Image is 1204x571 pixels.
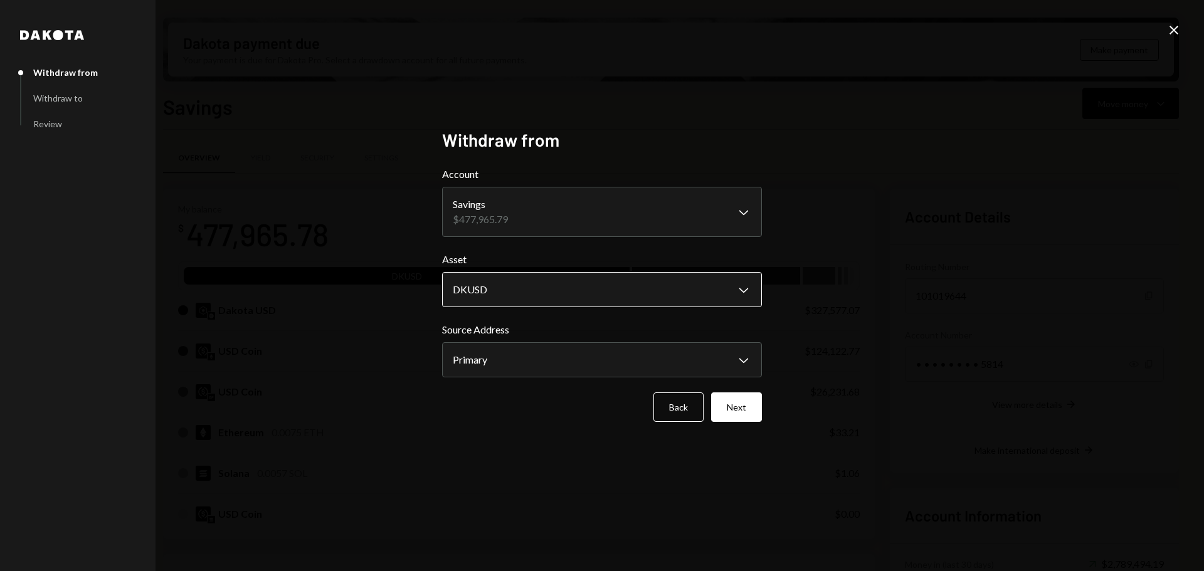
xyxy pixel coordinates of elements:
[33,118,62,129] div: Review
[442,342,762,377] button: Source Address
[653,392,704,422] button: Back
[442,128,762,152] h2: Withdraw from
[442,322,762,337] label: Source Address
[442,252,762,267] label: Asset
[442,187,762,237] button: Account
[33,93,83,103] div: Withdraw to
[33,67,98,78] div: Withdraw from
[711,392,762,422] button: Next
[442,272,762,307] button: Asset
[442,167,762,182] label: Account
